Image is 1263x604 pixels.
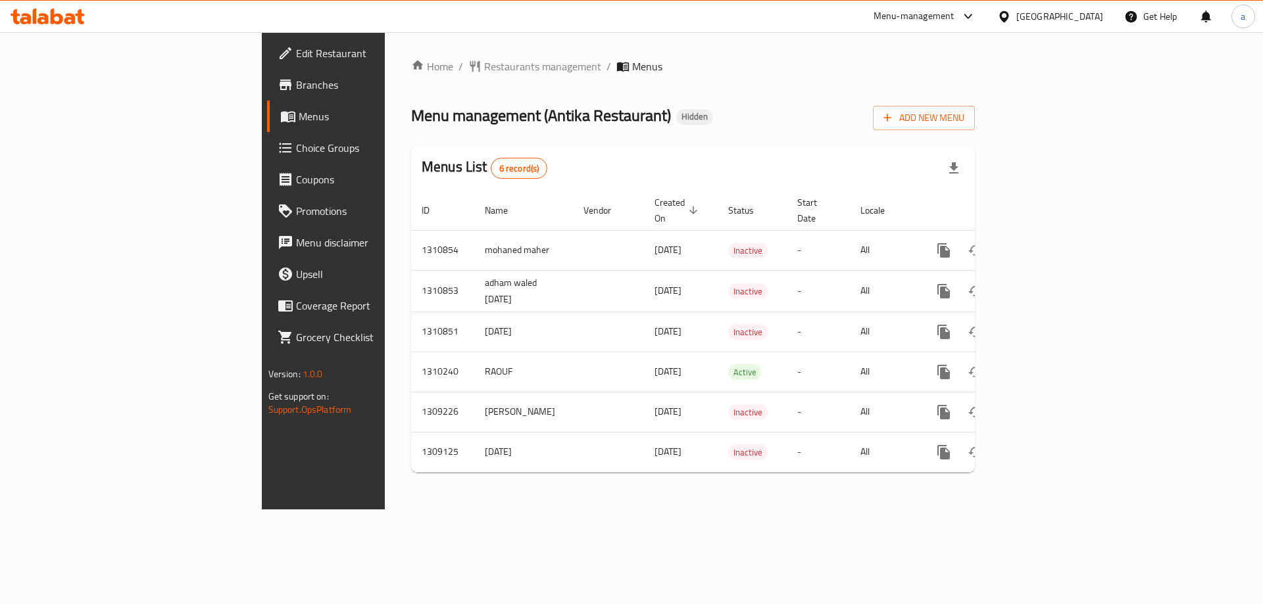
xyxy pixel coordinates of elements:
[655,282,681,299] span: [DATE]
[850,312,918,352] td: All
[1241,9,1245,24] span: a
[655,403,681,420] span: [DATE]
[960,356,991,388] button: Change Status
[787,230,850,270] td: -
[607,58,611,74] li: /
[873,106,975,130] button: Add New Menu
[474,432,573,472] td: [DATE]
[296,77,462,93] span: Branches
[267,227,473,258] a: Menu disclaimer
[267,195,473,227] a: Promotions
[655,323,681,340] span: [DATE]
[303,365,323,383] span: 1.0.0
[850,432,918,472] td: All
[267,37,473,69] a: Edit Restaurant
[874,9,954,24] div: Menu-management
[676,111,713,122] span: Hidden
[728,324,768,340] div: Inactive
[296,266,462,282] span: Upsell
[299,108,462,124] span: Menus
[474,270,573,312] td: adham waled [DATE]
[268,388,329,405] span: Get support on:
[468,58,601,74] a: Restaurants management
[850,392,918,432] td: All
[485,202,525,218] span: Name
[728,284,768,299] span: Inactive
[918,191,1065,231] th: Actions
[960,396,991,428] button: Change Status
[728,364,762,380] div: Active
[422,157,547,179] h2: Menus List
[296,203,462,219] span: Promotions
[267,258,473,290] a: Upsell
[411,191,1065,473] table: enhanced table
[296,172,462,187] span: Coupons
[728,405,768,420] span: Inactive
[728,365,762,380] span: Active
[883,110,964,126] span: Add New Menu
[267,132,473,164] a: Choice Groups
[728,243,768,258] span: Inactive
[655,195,702,226] span: Created On
[928,275,960,307] button: more
[928,316,960,348] button: more
[655,363,681,380] span: [DATE]
[491,158,548,179] div: Total records count
[267,321,473,353] a: Grocery Checklist
[268,401,352,418] a: Support.OpsPlatform
[787,270,850,312] td: -
[474,352,573,392] td: RAOUF
[850,352,918,392] td: All
[960,436,991,468] button: Change Status
[474,230,573,270] td: mohaned maher
[728,445,768,460] span: Inactive
[728,202,771,218] span: Status
[960,316,991,348] button: Change Status
[655,241,681,258] span: [DATE]
[960,235,991,266] button: Change Status
[296,140,462,156] span: Choice Groups
[728,325,768,340] span: Inactive
[655,443,681,460] span: [DATE]
[928,436,960,468] button: more
[267,164,473,195] a: Coupons
[960,275,991,307] button: Change Status
[1016,9,1103,24] div: [GEOGRAPHIC_DATA]
[296,329,462,345] span: Grocery Checklist
[491,162,547,175] span: 6 record(s)
[676,109,713,125] div: Hidden
[474,312,573,352] td: [DATE]
[928,356,960,388] button: more
[928,235,960,266] button: more
[928,396,960,428] button: more
[787,392,850,432] td: -
[797,195,834,226] span: Start Date
[787,312,850,352] td: -
[296,298,462,314] span: Coverage Report
[268,365,301,383] span: Version:
[296,235,462,250] span: Menu disclaimer
[850,270,918,312] td: All
[267,290,473,321] a: Coverage Report
[484,58,601,74] span: Restaurants management
[411,58,975,74] nav: breadcrumb
[474,392,573,432] td: [PERSON_NAME]
[632,58,662,74] span: Menus
[411,101,671,130] span: Menu management ( Antika Restaurant )
[267,101,473,132] a: Menus
[860,202,902,218] span: Locale
[787,352,850,392] td: -
[422,202,447,218] span: ID
[296,45,462,61] span: Edit Restaurant
[850,230,918,270] td: All
[583,202,628,218] span: Vendor
[267,69,473,101] a: Branches
[938,152,970,184] div: Export file
[787,432,850,472] td: -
